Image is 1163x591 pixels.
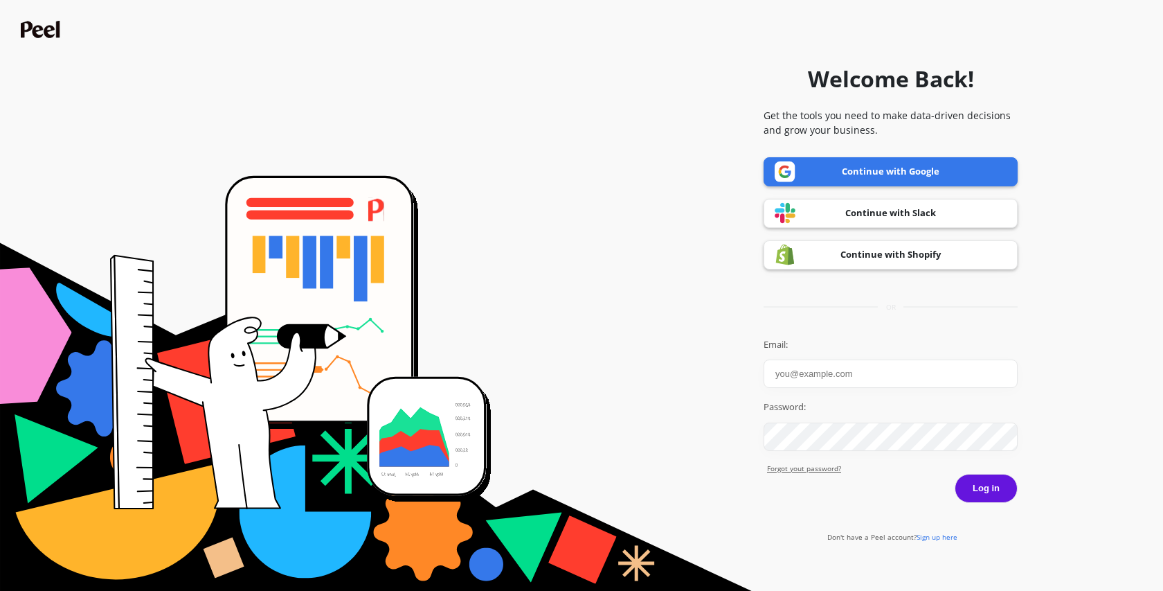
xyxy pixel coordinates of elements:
label: Password: [764,400,1018,414]
input: you@example.com [764,360,1018,388]
a: Continue with Google [764,157,1018,186]
span: Sign up here [917,532,957,542]
label: Email: [764,338,1018,352]
h1: Welcome Back! [808,62,974,96]
img: Slack logo [775,202,795,224]
a: Continue with Shopify [764,240,1018,270]
img: Google logo [775,161,795,182]
a: Continue with Slack [764,199,1018,228]
div: or [764,302,1018,312]
img: Shopify logo [775,244,795,265]
img: Peel [21,21,64,38]
p: Get the tools you need to make data-driven decisions and grow your business. [764,108,1018,137]
a: Forgot yout password? [767,464,1018,474]
button: Log in [955,474,1018,503]
a: Don't have a Peel account?Sign up here [827,532,957,542]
